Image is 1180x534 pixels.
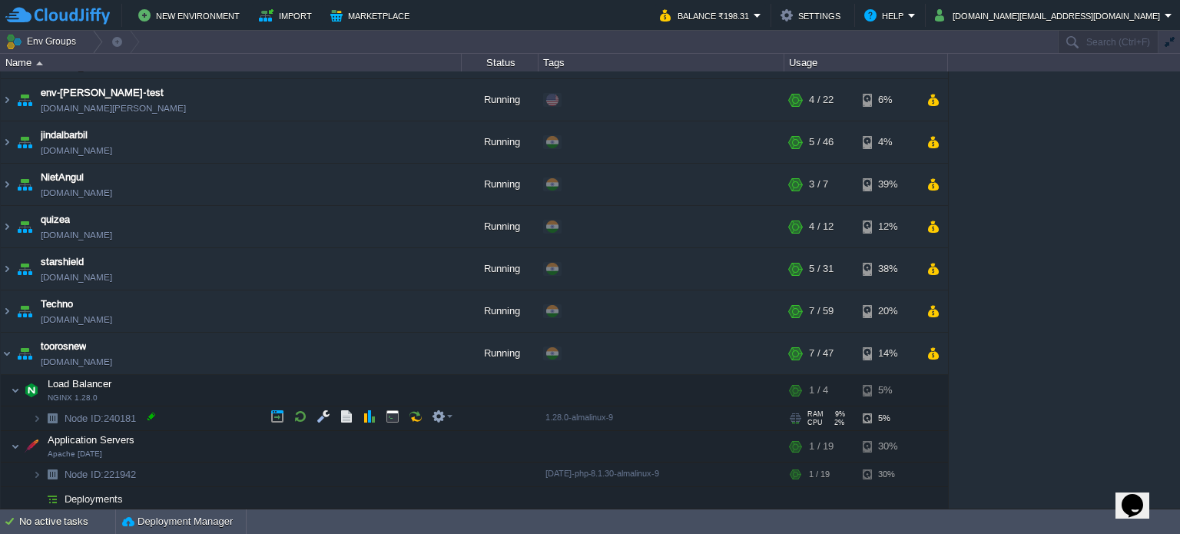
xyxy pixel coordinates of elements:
span: Apache [DATE] [48,449,102,459]
div: 1 / 19 [809,463,830,486]
span: NGINX 1.28.0 [48,393,98,403]
img: AMDAwAAAACH5BAEAAAAALAAAAAABAAEAAAICRAEAOw== [14,164,35,205]
span: Node ID: [65,413,104,424]
img: AMDAwAAAACH5BAEAAAAALAAAAAABAAEAAAICRAEAOw== [14,290,35,332]
div: 1 / 4 [809,375,828,406]
span: 1.28.0-almalinux-9 [545,413,613,422]
img: AMDAwAAAACH5BAEAAAAALAAAAAABAAEAAAICRAEAOw== [14,248,35,290]
div: Usage [785,54,947,71]
div: Running [462,248,539,290]
a: [DOMAIN_NAME] [41,354,112,370]
span: 240181 [63,412,138,425]
a: Node ID:221942 [63,468,138,481]
button: Balance ₹198.31 [660,6,754,25]
button: Help [864,6,908,25]
span: Application Servers [46,433,137,446]
img: AMDAwAAAACH5BAEAAAAALAAAAAABAAEAAAICRAEAOw== [1,206,13,247]
img: AMDAwAAAACH5BAEAAAAALAAAAAABAAEAAAICRAEAOw== [1,248,13,290]
div: 30% [863,431,913,462]
div: 30% [863,463,913,486]
div: Running [462,121,539,163]
button: Env Groups [5,31,81,52]
img: AMDAwAAAACH5BAEAAAAALAAAAAABAAEAAAICRAEAOw== [14,206,35,247]
div: 3 / 7 [809,164,828,205]
a: Load BalancerNGINX 1.28.0 [46,378,114,390]
div: 4 / 12 [809,206,834,247]
button: Import [259,6,317,25]
div: Status [462,54,538,71]
div: Running [462,164,539,205]
div: Running [462,79,539,121]
img: AMDAwAAAACH5BAEAAAAALAAAAAABAAEAAAICRAEAOw== [21,431,42,462]
button: New Environment [138,6,244,25]
a: [DOMAIN_NAME][PERSON_NAME] [41,101,186,116]
div: 20% [863,290,913,332]
button: Settings [781,6,845,25]
a: [DOMAIN_NAME] [41,185,112,201]
a: [DOMAIN_NAME] [41,227,112,243]
a: quizea [41,212,70,227]
div: 4 / 22 [809,79,834,121]
img: CloudJiffy [5,6,110,25]
img: AMDAwAAAACH5BAEAAAAALAAAAAABAAEAAAICRAEAOw== [36,61,43,65]
img: AMDAwAAAACH5BAEAAAAALAAAAAABAAEAAAICRAEAOw== [32,463,41,486]
a: Application ServersApache [DATE] [46,434,137,446]
div: 7 / 59 [809,290,834,332]
span: 9% [830,410,845,418]
div: 5% [863,375,913,406]
img: AMDAwAAAACH5BAEAAAAALAAAAAABAAEAAAICRAEAOw== [32,406,41,430]
button: [DOMAIN_NAME][EMAIL_ADDRESS][DOMAIN_NAME] [935,6,1165,25]
div: 5 / 46 [809,121,834,163]
div: Running [462,206,539,247]
a: [DOMAIN_NAME] [41,312,112,327]
a: env-[PERSON_NAME]-test [41,85,164,101]
a: NietAngul [41,170,84,185]
div: Tags [539,54,784,71]
div: 1 / 19 [809,431,834,462]
img: AMDAwAAAACH5BAEAAAAALAAAAAABAAEAAAICRAEAOw== [1,79,13,121]
a: Node ID:240181 [63,412,138,425]
img: AMDAwAAAACH5BAEAAAAALAAAAAABAAEAAAICRAEAOw== [1,290,13,332]
img: AMDAwAAAACH5BAEAAAAALAAAAAABAAEAAAICRAEAOw== [32,487,41,511]
button: Deployment Manager [122,514,233,529]
div: 38% [863,248,913,290]
div: 14% [863,333,913,374]
a: starshield [41,254,84,270]
a: Deployments [63,493,125,506]
div: Running [462,333,539,374]
iframe: chat widget [1115,473,1165,519]
a: [DOMAIN_NAME] [41,143,112,158]
img: AMDAwAAAACH5BAEAAAAALAAAAAABAAEAAAICRAEAOw== [14,79,35,121]
div: 39% [863,164,913,205]
span: RAM [807,410,824,418]
img: AMDAwAAAACH5BAEAAAAALAAAAAABAAEAAAICRAEAOw== [41,463,63,486]
span: Load Balancer [46,377,114,390]
img: AMDAwAAAACH5BAEAAAAALAAAAAABAAEAAAICRAEAOw== [14,333,35,374]
div: 7 / 47 [809,333,834,374]
span: 221942 [63,468,138,481]
span: [DATE]-php-8.1.30-almalinux-9 [545,469,659,478]
img: AMDAwAAAACH5BAEAAAAALAAAAAABAAEAAAICRAEAOw== [1,164,13,205]
span: Node ID: [65,469,104,480]
img: AMDAwAAAACH5BAEAAAAALAAAAAABAAEAAAICRAEAOw== [41,487,63,511]
div: Running [462,290,539,332]
a: [DOMAIN_NAME] [41,270,112,285]
a: Techno [41,297,73,312]
img: AMDAwAAAACH5BAEAAAAALAAAAAABAAEAAAICRAEAOw== [21,375,42,406]
img: AMDAwAAAACH5BAEAAAAALAAAAAABAAEAAAICRAEAOw== [41,406,63,430]
span: 2% [829,419,844,426]
a: jindalbarbil [41,128,88,143]
a: toorosnew [41,339,86,354]
img: AMDAwAAAACH5BAEAAAAALAAAAAABAAEAAAICRAEAOw== [1,333,13,374]
div: 4% [863,121,913,163]
img: AMDAwAAAACH5BAEAAAAALAAAAAABAAEAAAICRAEAOw== [11,375,20,406]
div: 6% [863,79,913,121]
